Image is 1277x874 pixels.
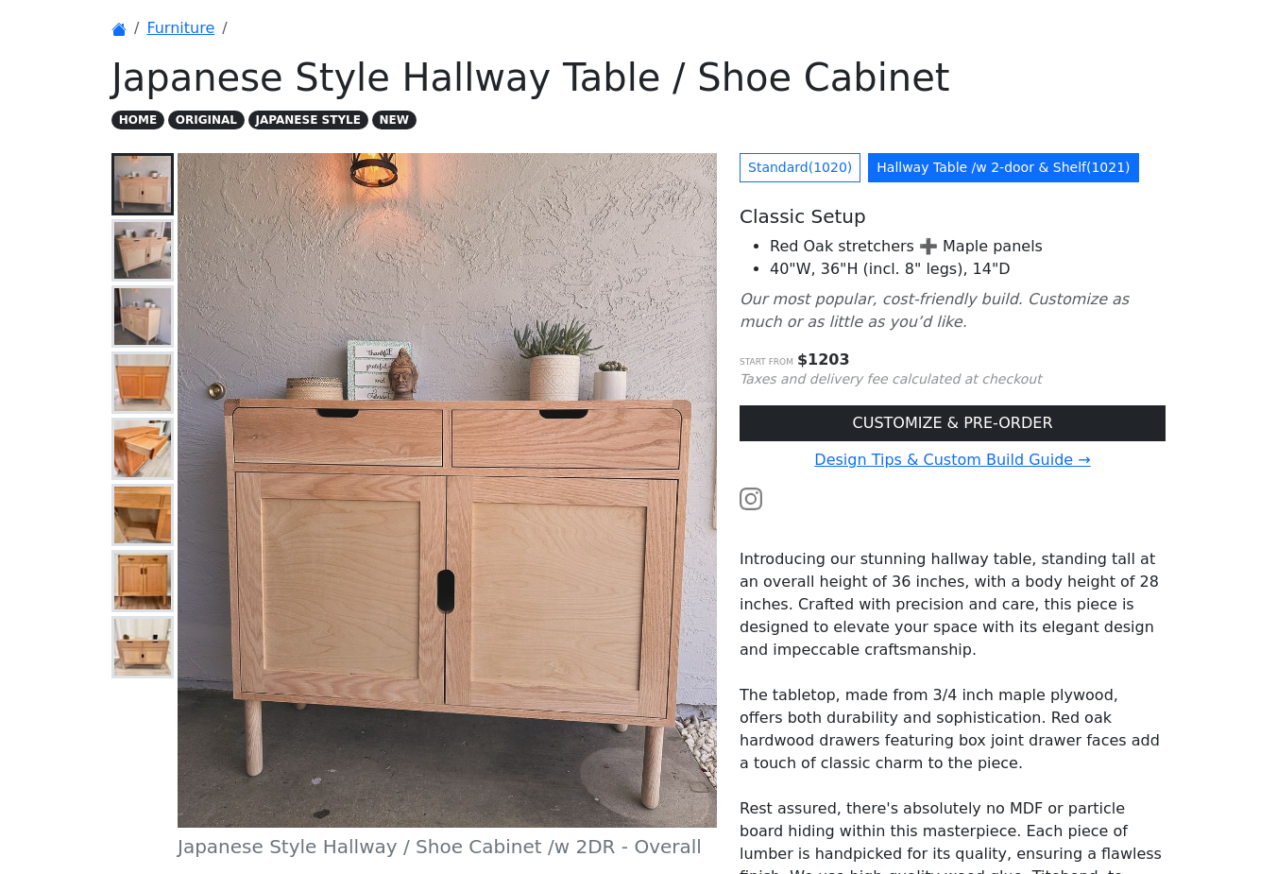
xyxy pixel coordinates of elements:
h5: Classic Setup [740,205,1166,228]
img: Japanese Style Cherry Heirloom Hallway / Shoe Cabinet [114,354,171,411]
a: Design Tips & Custom Build Guide → [814,451,1090,469]
a: Hallway Table /w 2-door & Shelf(1021) [868,153,1138,182]
img: Japanese Style Hallway / Shoe Cabinet /w 2DR - Overall [114,156,171,213]
li: 40"W, 36"H (incl. 8" legs), 14"D [770,258,1166,281]
span: ORIGINAL [168,111,245,129]
a: CUSTOMIZE & PRE-ORDER [740,405,1166,441]
a: Furniture [146,19,214,37]
img: Japanese Style Hallway / Shoe Cabinet /w 2DR - Front [114,222,171,279]
span: JAPANESE STYLE [248,111,368,129]
span: $ 1203 [797,351,850,368]
img: Japanese Style Hallway / Shoe Cabinet /w 2DR - Right Side [114,288,171,345]
p: Introducing our stunning hallway table, standing tall at an overall height of 36 inches, with a b... [740,548,1166,661]
small: Taxes and delivery fee calculated at checkout [740,371,1042,386]
li: Red Oak stretchers ➕ Maple panels [770,235,1166,258]
a: Standard(1020) [740,153,860,182]
nav: breadcrumb [111,17,1166,40]
img: Japanese Style White Oak Hallway Table [114,619,171,676]
i: Our most popular, cost-friendly build. Customize as much or as little as you’d like. [740,290,1129,331]
small: Start from [740,357,793,367]
img: Japanese Style Hallway / Shoe Cabinet /w 2DR - Overall [178,153,717,828]
h1: Japanese Style Hallway Table / Shoe Cabinet [111,55,1166,100]
img: Japanese Style Cherry Heirloom Shoe Cabinet - w/ Custom Handles [114,553,171,609]
p: The tabletop, made from 3/4 inch maple plywood, offers both durability and sophistication. Red oa... [740,684,1166,775]
h5: Japanese Style Hallway / Shoe Cabinet /w 2DR - Overall [178,835,717,858]
img: Japanese Style Cherry Heirloom Hallway / Shoe Cabinet - Inside Cabinet [114,487,171,543]
span: NEW [372,111,417,129]
a: Watch the build video or pictures on Instagram [740,488,762,506]
img: Japanese Style Cherry Heirloom Hallway / Shoe Cabinet - Maple Dovetail Drawer [114,420,171,477]
span: HOME [111,111,164,129]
